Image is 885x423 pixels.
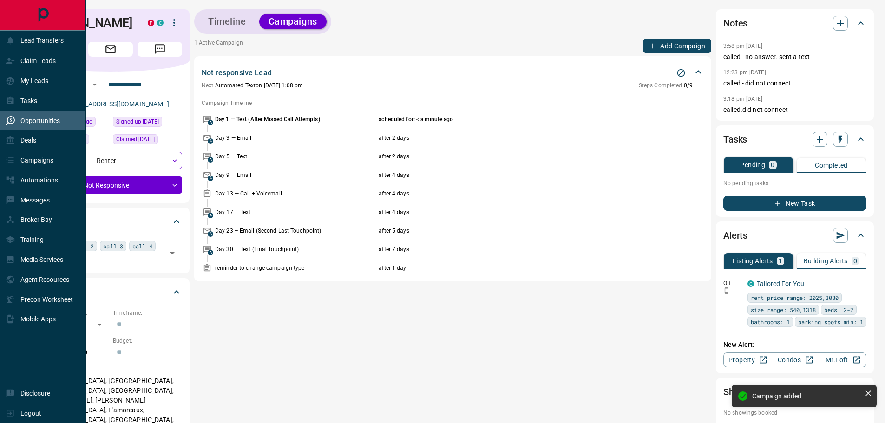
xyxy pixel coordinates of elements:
[723,176,866,190] p: No pending tasks
[723,409,866,417] p: No showings booked
[89,79,100,90] button: Open
[643,39,711,53] button: Add Campaign
[215,115,376,124] p: Day 1 — Text (After Missed Call Attempts)
[39,210,182,233] div: Tags
[215,171,376,179] p: Day 9 — Email
[132,241,152,251] span: call 4
[379,208,648,216] p: after 4 days
[379,152,648,161] p: after 2 days
[723,228,747,243] h2: Alerts
[723,384,763,399] h2: Showings
[674,66,688,80] button: Stop Campaign
[215,189,376,198] p: Day 13 — Call + Voicemail
[824,305,853,314] span: beds: 2-2
[215,227,376,235] p: Day 23 – Email (Second-Last Touchpoint)
[819,352,866,367] a: Mr.Loft
[639,82,684,89] span: Steps Completed:
[723,128,866,150] div: Tasks
[639,81,693,90] p: 0 / 9
[779,258,782,264] p: 1
[194,39,243,53] p: 1 Active Campaign
[88,42,133,57] span: Email
[723,12,866,34] div: Notes
[740,162,765,168] p: Pending
[215,245,376,254] p: Day 30 — Text (Final Touchpoint)
[723,352,771,367] a: Property
[39,281,182,303] div: Criteria
[39,152,182,169] div: Renter
[113,134,182,147] div: Mon Jul 14 2025
[723,105,866,115] p: called.did not connect
[723,279,742,287] p: Off
[116,117,159,126] span: Signed up [DATE]
[723,78,866,88] p: called - did not connect
[379,115,648,124] p: scheduled for: < a minute ago
[39,365,182,373] p: Areas Searched:
[116,135,155,144] span: Claimed [DATE]
[723,43,763,49] p: 3:58 pm [DATE]
[723,381,866,403] div: Showings
[798,317,863,326] span: parking spots min: 1
[379,189,648,198] p: after 4 days
[103,241,123,251] span: call 3
[747,280,754,287] div: condos.ca
[723,16,747,31] h2: Notes
[771,352,819,367] a: Condos
[379,264,648,272] p: after 1 day
[379,134,648,142] p: after 2 days
[202,65,704,91] div: Not responsive LeadStop CampaignNext:Automated Texton [DATE] 1:08 pmSteps Completed:0/9
[208,231,213,237] span: A
[723,52,866,62] p: called - no answer. sent a text
[208,213,213,218] span: A
[733,258,773,264] p: Listing Alerts
[202,81,303,90] p: Automated Text on [DATE] 1:08 pm
[752,392,861,400] div: Campaign added
[259,14,327,29] button: Campaigns
[723,287,730,294] svg: Push Notification Only
[157,20,164,26] div: condos.ca
[166,247,179,260] button: Open
[113,337,182,345] p: Budget:
[138,42,182,57] span: Message
[751,317,790,326] span: bathrooms: 1
[202,67,272,78] p: Not responsive Lead
[815,162,848,169] p: Completed
[723,340,866,350] p: New Alert:
[202,82,215,89] span: Next:
[208,250,213,255] span: A
[215,264,376,272] p: reminder to change campaign type
[723,196,866,211] button: New Task
[208,138,213,144] span: A
[751,305,816,314] span: size range: 540,1318
[39,15,134,30] h1: [PERSON_NAME]
[148,20,154,26] div: property.ca
[215,134,376,142] p: Day 3 — Email
[39,176,182,194] div: Not Responsive
[64,100,169,108] a: [EMAIL_ADDRESS][DOMAIN_NAME]
[379,245,648,254] p: after 7 days
[723,96,763,102] p: 3:18 pm [DATE]
[757,280,804,287] a: Tailored For You
[215,208,376,216] p: Day 17 — Text
[853,258,857,264] p: 0
[208,120,213,125] span: A
[215,152,376,161] p: Day 5 — Text
[379,171,648,179] p: after 4 days
[208,176,213,181] span: A
[113,309,182,317] p: Timeframe:
[804,258,848,264] p: Building Alerts
[771,162,774,168] p: 0
[202,99,704,107] p: Campaign Timeline
[113,117,182,130] div: Mon Jun 30 2025
[751,293,839,302] span: rent price range: 2025,3080
[379,227,648,235] p: after 5 days
[723,224,866,247] div: Alerts
[208,157,213,163] span: A
[199,14,256,29] button: Timeline
[723,69,766,76] p: 12:23 pm [DATE]
[723,132,747,147] h2: Tasks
